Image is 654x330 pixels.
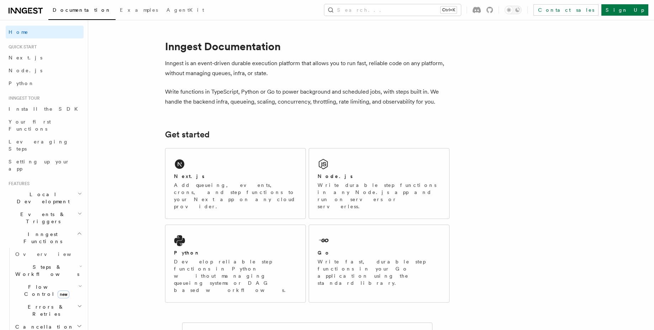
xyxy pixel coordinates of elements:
[165,130,209,140] a: Get started
[441,6,457,14] kbd: Ctrl+K
[309,148,450,219] a: Node.jsWrite durable step functions in any Node.js app and run on servers or serverless.
[174,182,297,210] p: Add queueing, events, crons, and step functions to your Next app on any cloud provider.
[318,182,441,210] p: Write durable step functions in any Node.js app and run on servers or serverless.
[6,135,84,155] a: Leveraging Steps
[12,281,84,300] button: Flow Controlnew
[9,55,42,61] span: Next.js
[165,40,450,53] h1: Inngest Documentation
[165,58,450,78] p: Inngest is an event-driven durable execution platform that allows you to run fast, reliable code ...
[309,225,450,303] a: GoWrite fast, durable step functions in your Go application using the standard library.
[53,7,111,13] span: Documentation
[9,139,69,152] span: Leveraging Steps
[116,2,162,19] a: Examples
[9,119,51,132] span: Your first Functions
[162,2,208,19] a: AgentKit
[12,261,84,281] button: Steps & Workflows
[12,283,78,298] span: Flow Control
[9,68,42,73] span: Node.js
[601,4,648,16] a: Sign Up
[12,303,77,318] span: Errors & Retries
[318,249,330,256] h2: Go
[15,251,89,257] span: Overview
[6,191,78,205] span: Local Development
[9,80,34,86] span: Python
[174,258,297,294] p: Develop reliable step functions in Python without managing queueing systems or DAG based workflows.
[174,173,204,180] h2: Next.js
[6,211,78,225] span: Events & Triggers
[533,4,599,16] a: Contact sales
[6,155,84,175] a: Setting up your app
[58,290,69,298] span: new
[9,28,28,36] span: Home
[6,115,84,135] a: Your first Functions
[318,258,441,287] p: Write fast, durable step functions in your Go application using the standard library.
[6,181,30,187] span: Features
[6,44,37,50] span: Quick start
[6,77,84,90] a: Python
[6,26,84,38] a: Home
[12,263,79,278] span: Steps & Workflows
[12,300,84,320] button: Errors & Retries
[324,4,461,16] button: Search...Ctrl+K
[12,248,84,261] a: Overview
[6,188,84,208] button: Local Development
[6,51,84,64] a: Next.js
[9,106,82,112] span: Install the SDK
[6,64,84,77] a: Node.js
[165,225,306,303] a: PythonDevelop reliable step functions in Python without managing queueing systems or DAG based wo...
[6,208,84,228] button: Events & Triggers
[120,7,158,13] span: Examples
[6,231,77,245] span: Inngest Functions
[6,103,84,115] a: Install the SDK
[505,6,522,14] button: Toggle dark mode
[166,7,204,13] span: AgentKit
[318,173,353,180] h2: Node.js
[6,95,40,101] span: Inngest tour
[174,249,200,256] h2: Python
[6,228,84,248] button: Inngest Functions
[48,2,116,20] a: Documentation
[165,87,450,107] p: Write functions in TypeScript, Python or Go to power background and scheduled jobs, with steps bu...
[165,148,306,219] a: Next.jsAdd queueing, events, crons, and step functions to your Next app on any cloud provider.
[9,159,70,172] span: Setting up your app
